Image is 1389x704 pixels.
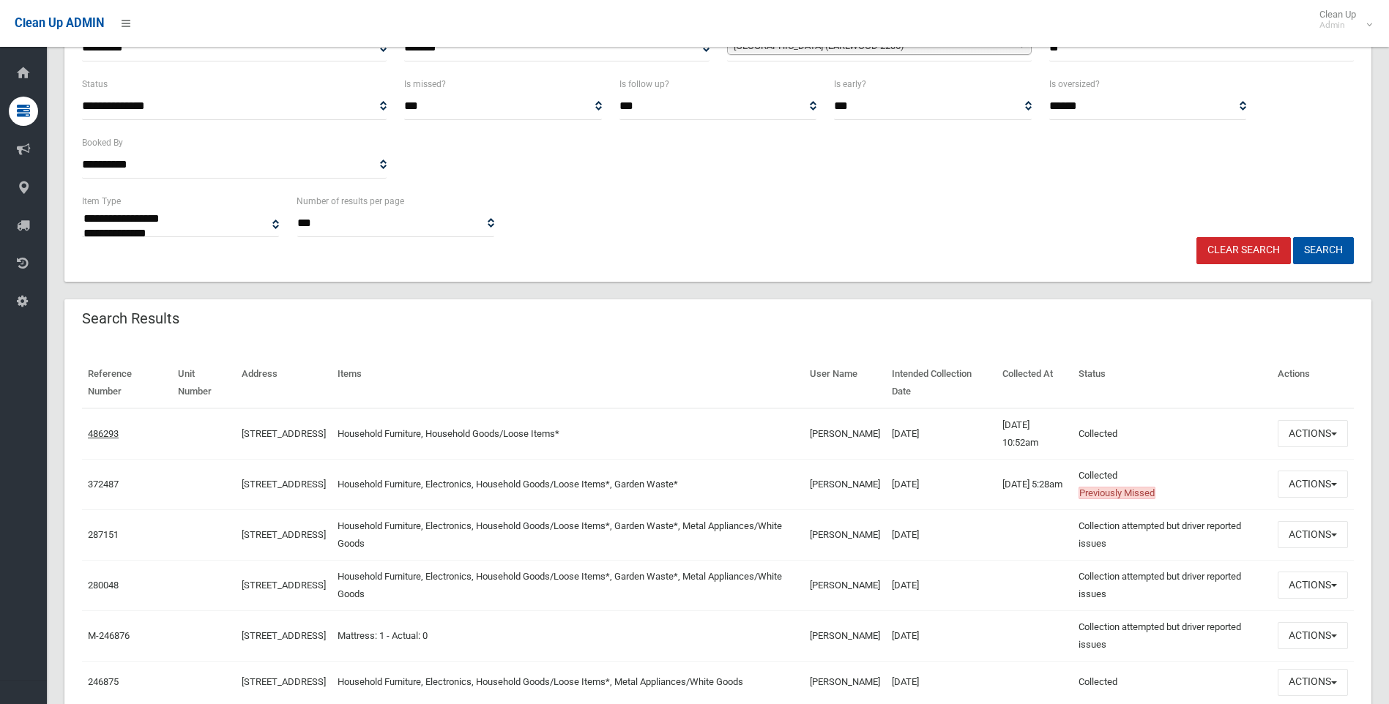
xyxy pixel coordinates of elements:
[804,610,886,661] td: [PERSON_NAME]
[886,459,997,509] td: [DATE]
[64,304,197,333] header: Search Results
[997,459,1073,509] td: [DATE] 5:28am
[1278,521,1348,548] button: Actions
[88,580,119,591] a: 280048
[1073,358,1272,408] th: Status
[804,408,886,460] td: [PERSON_NAME]
[804,509,886,560] td: [PERSON_NAME]
[886,358,997,408] th: Intended Collection Date
[1079,487,1155,499] span: Previously Missed
[1073,560,1272,610] td: Collection attempted but driver reported issues
[297,193,404,209] label: Number of results per page
[88,479,119,490] a: 372487
[1312,9,1371,31] span: Clean Up
[1073,459,1272,509] td: Collected
[997,358,1073,408] th: Collected At
[619,76,669,92] label: Is follow up?
[804,560,886,610] td: [PERSON_NAME]
[242,529,326,540] a: [STREET_ADDRESS]
[997,408,1073,460] td: [DATE] 10:52am
[332,661,803,703] td: Household Furniture, Electronics, Household Goods/Loose Items*, Metal Appliances/White Goods
[332,459,803,509] td: Household Furniture, Electronics, Household Goods/Loose Items*, Garden Waste*
[82,135,123,151] label: Booked By
[332,610,803,661] td: Mattress: 1 - Actual: 0
[82,76,108,92] label: Status
[82,358,172,408] th: Reference Number
[804,661,886,703] td: [PERSON_NAME]
[88,428,119,439] a: 486293
[1278,471,1348,498] button: Actions
[1278,420,1348,447] button: Actions
[236,358,332,408] th: Address
[834,76,866,92] label: Is early?
[1049,76,1100,92] label: Is oversized?
[242,428,326,439] a: [STREET_ADDRESS]
[1073,610,1272,661] td: Collection attempted but driver reported issues
[1073,509,1272,560] td: Collection attempted but driver reported issues
[15,16,104,30] span: Clean Up ADMIN
[242,676,326,687] a: [STREET_ADDRESS]
[1319,20,1356,31] small: Admin
[332,560,803,610] td: Household Furniture, Electronics, Household Goods/Loose Items*, Garden Waste*, Metal Appliances/W...
[804,459,886,509] td: [PERSON_NAME]
[886,408,997,460] td: [DATE]
[332,509,803,560] td: Household Furniture, Electronics, Household Goods/Loose Items*, Garden Waste*, Metal Appliances/W...
[332,408,803,460] td: Household Furniture, Household Goods/Loose Items*
[242,479,326,490] a: [STREET_ADDRESS]
[242,580,326,591] a: [STREET_ADDRESS]
[886,560,997,610] td: [DATE]
[404,76,446,92] label: Is missed?
[242,630,326,641] a: [STREET_ADDRESS]
[1196,237,1291,264] a: Clear Search
[1278,572,1348,599] button: Actions
[1272,358,1354,408] th: Actions
[886,610,997,661] td: [DATE]
[804,358,886,408] th: User Name
[886,509,997,560] td: [DATE]
[88,676,119,687] a: 246875
[88,529,119,540] a: 287151
[1278,669,1348,696] button: Actions
[1073,661,1272,703] td: Collected
[886,661,997,703] td: [DATE]
[332,358,803,408] th: Items
[172,358,236,408] th: Unit Number
[82,193,121,209] label: Item Type
[1278,622,1348,649] button: Actions
[88,630,130,641] a: M-246876
[1073,408,1272,460] td: Collected
[1293,237,1354,264] button: Search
